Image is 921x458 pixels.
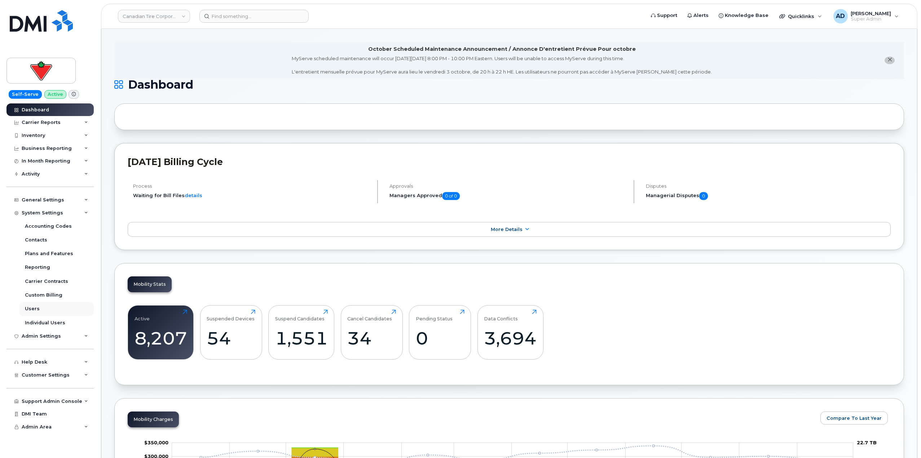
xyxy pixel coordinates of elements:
[389,192,627,200] h5: Managers Approved
[207,328,255,349] div: 54
[484,310,518,321] div: Data Conflicts
[144,440,168,445] g: $0
[416,328,464,349] div: 0
[484,310,537,356] a: Data Conflicts3,694
[347,310,396,356] a: Cancel Candidates34
[135,328,187,349] div: 8,207
[292,55,712,75] div: MyServe scheduled maintenance will occur [DATE][DATE] 8:00 PM - 10:00 PM Eastern. Users will be u...
[185,192,202,198] a: details
[827,415,882,422] span: Compare To Last Year
[646,183,891,189] h4: Disputes
[135,310,150,321] div: Active
[885,57,895,64] button: close notification
[347,310,392,321] div: Cancel Candidates
[699,192,708,200] span: 0
[416,310,464,356] a: Pending Status0
[491,227,523,232] span: More Details
[128,156,891,167] h2: [DATE] Billing Cycle
[133,192,371,199] li: Waiting for Bill Files
[442,192,460,200] span: 0 of 0
[857,440,877,445] tspan: 22.7 TB
[484,328,537,349] div: 3,694
[389,183,627,189] h4: Approvals
[368,45,636,53] div: October Scheduled Maintenance Announcement / Annonce D'entretient Prévue Pour octobre
[416,310,453,321] div: Pending Status
[347,328,396,349] div: 34
[128,79,193,90] span: Dashboard
[275,328,328,349] div: 1,551
[275,310,328,356] a: Suspend Candidates1,551
[133,183,371,189] h4: Process
[646,192,891,200] h5: Managerial Disputes
[144,440,168,445] tspan: $350,000
[820,412,888,424] button: Compare To Last Year
[275,310,325,321] div: Suspend Candidates
[135,310,187,356] a: Active8,207
[207,310,255,321] div: Suspended Devices
[207,310,255,356] a: Suspended Devices54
